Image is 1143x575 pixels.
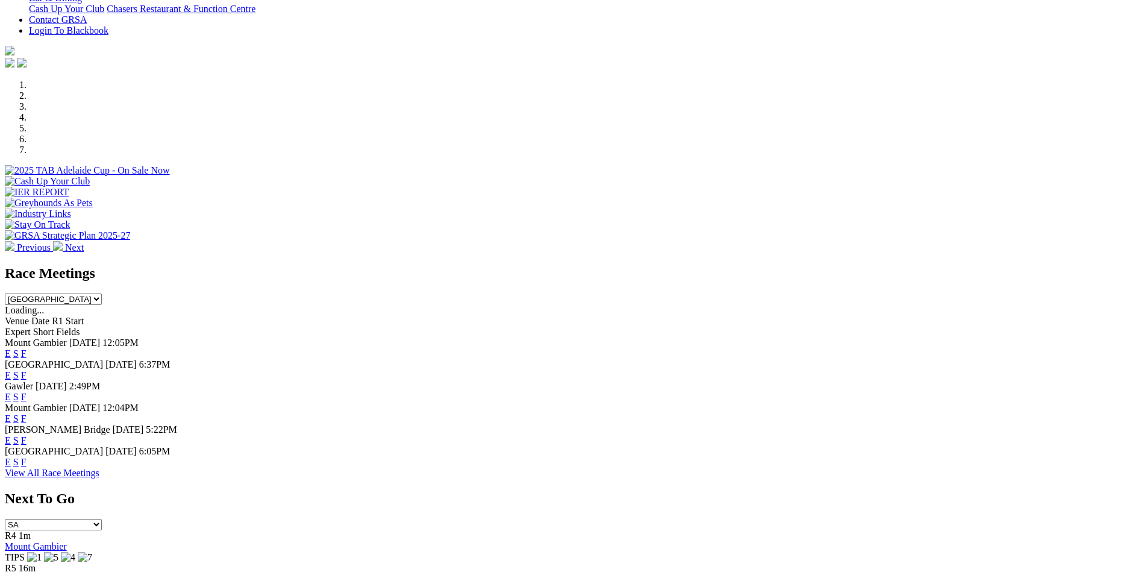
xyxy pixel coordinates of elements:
[105,359,137,369] span: [DATE]
[19,563,36,573] span: 16m
[5,403,67,413] span: Mount Gambier
[5,370,11,380] a: E
[5,530,16,541] span: R4
[5,176,90,187] img: Cash Up Your Club
[29,14,87,25] a: Contact GRSA
[21,435,27,445] a: F
[44,552,58,563] img: 5
[69,381,101,391] span: 2:49PM
[102,338,139,348] span: 12:05PM
[13,370,19,380] a: S
[5,552,25,562] span: TIPS
[5,424,110,435] span: [PERSON_NAME] Bridge
[5,327,31,337] span: Expert
[17,58,27,68] img: twitter.svg
[5,457,11,467] a: E
[36,381,67,391] span: [DATE]
[5,265,1138,281] h2: Race Meetings
[21,413,27,424] a: F
[33,327,54,337] span: Short
[5,165,170,176] img: 2025 TAB Adelaide Cup - On Sale Now
[13,348,19,359] a: S
[29,25,108,36] a: Login To Blackbook
[5,392,11,402] a: E
[5,541,67,551] a: Mount Gambier
[53,242,84,253] a: Next
[78,552,92,563] img: 7
[107,4,255,14] a: Chasers Restaurant & Function Centre
[5,359,103,369] span: [GEOGRAPHIC_DATA]
[5,209,71,219] img: Industry Links
[5,491,1138,507] h2: Next To Go
[5,305,44,315] span: Loading...
[5,563,16,573] span: R5
[13,435,19,445] a: S
[21,370,27,380] a: F
[61,552,75,563] img: 4
[5,446,103,456] span: [GEOGRAPHIC_DATA]
[5,435,11,445] a: E
[52,316,84,326] span: R1 Start
[29,4,1138,14] div: Bar & Dining
[5,46,14,55] img: logo-grsa-white.png
[5,242,53,253] a: Previous
[5,187,69,198] img: IER REPORT
[13,413,19,424] a: S
[29,4,104,14] a: Cash Up Your Club
[139,359,171,369] span: 6:37PM
[113,424,144,435] span: [DATE]
[5,241,14,251] img: chevron-left-pager-white.svg
[5,58,14,68] img: facebook.svg
[146,424,177,435] span: 5:22PM
[5,316,29,326] span: Venue
[21,457,27,467] a: F
[31,316,49,326] span: Date
[69,338,101,348] span: [DATE]
[13,392,19,402] a: S
[56,327,80,337] span: Fields
[17,242,51,253] span: Previous
[21,392,27,402] a: F
[65,242,84,253] span: Next
[21,348,27,359] a: F
[5,468,99,478] a: View All Race Meetings
[139,446,171,456] span: 6:05PM
[27,552,42,563] img: 1
[13,457,19,467] a: S
[5,338,67,348] span: Mount Gambier
[19,530,31,541] span: 1m
[5,198,93,209] img: Greyhounds As Pets
[5,219,70,230] img: Stay On Track
[102,403,139,413] span: 12:04PM
[5,381,33,391] span: Gawler
[5,230,130,241] img: GRSA Strategic Plan 2025-27
[105,446,137,456] span: [DATE]
[53,241,63,251] img: chevron-right-pager-white.svg
[69,403,101,413] span: [DATE]
[5,348,11,359] a: E
[5,413,11,424] a: E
